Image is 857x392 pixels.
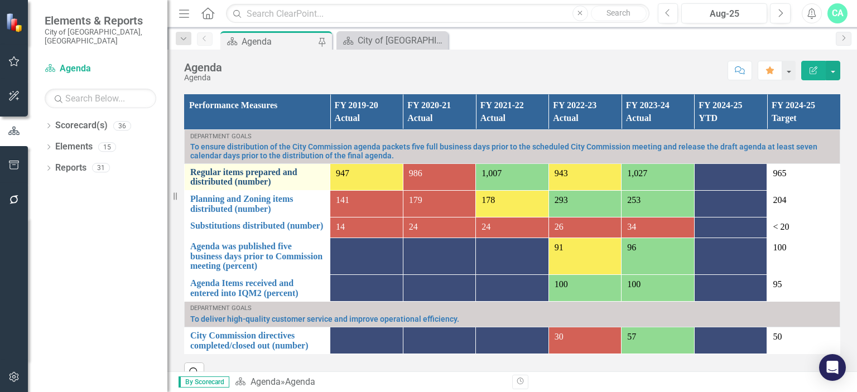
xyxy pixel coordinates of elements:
span: 24 [409,222,418,231]
td: Double-Click to Edit Right Click for Context Menu [185,191,330,217]
div: City of [GEOGRAPHIC_DATA] [358,33,445,47]
div: 15 [98,142,116,152]
td: Double-Click to Edit Right Click for Context Menu [185,275,330,302]
span: 253 [627,195,641,205]
a: Elements [55,141,93,153]
div: Agenda [242,35,315,49]
a: To deliver high-quality customer service and improve operational efficiency. [190,315,834,323]
span: 24 [482,222,490,231]
div: » [235,376,504,389]
span: 26 [555,222,564,231]
span: 100 [627,279,641,289]
a: Scorecard(s) [55,119,108,132]
span: 100 [555,279,568,289]
span: 50 [773,332,782,341]
a: Regular items prepared and distributed (number) [190,167,324,187]
a: Substitutions distributed (number) [190,221,324,231]
span: 943 [555,168,568,178]
td: Double-Click to Edit Right Click for Context Menu [185,129,840,163]
a: City Commission directives completed/closed out (number) [190,331,324,350]
button: CA [827,3,848,23]
div: 36 [113,121,131,130]
span: 141 [336,195,349,205]
a: Agenda [45,62,156,75]
span: By Scorecard [179,376,229,388]
span: 178 [482,195,495,205]
button: Aug-25 [681,3,767,23]
td: Double-Click to Edit [767,163,840,190]
td: Double-Click to Edit Right Click for Context Menu [185,238,330,275]
span: Search [606,8,630,17]
span: 91 [555,243,564,252]
span: 14 [336,222,345,231]
span: 293 [555,195,568,205]
span: 100 [773,243,786,252]
a: Reports [55,162,86,175]
span: 96 [627,243,636,252]
td: Double-Click to Edit Right Click for Context Menu [185,217,330,238]
span: 1,007 [482,168,502,178]
span: 965 [773,168,786,178]
div: Aug-25 [685,7,763,21]
a: Agenda was published five business days prior to Commission meeting (percent) [190,241,324,271]
small: City of [GEOGRAPHIC_DATA], [GEOGRAPHIC_DATA] [45,27,156,46]
span: < 20 [773,222,789,231]
div: Department Goals [190,133,834,140]
td: Double-Click to Edit [767,238,840,275]
span: Elements & Reports [45,14,156,27]
button: Search [591,6,647,21]
a: Agenda Items received and entered into IQM2 (percent) [190,278,324,298]
div: Agenda [184,74,222,82]
span: 204 [773,195,786,205]
span: 1,027 [627,168,647,178]
td: Double-Click to Edit [767,217,840,238]
div: Agenda [285,376,315,387]
td: Double-Click to Edit [767,275,840,302]
td: Double-Click to Edit [767,191,840,217]
input: Search Below... [45,89,156,108]
td: Double-Click to Edit Right Click for Context Menu [185,163,330,190]
td: Double-Click to Edit [767,327,840,354]
img: ClearPoint Strategy [6,13,25,32]
a: Planning and Zoning items distributed (number) [190,194,324,214]
span: 947 [336,168,349,178]
td: Double-Click to Edit Right Click for Context Menu [185,327,330,354]
td: Double-Click to Edit Right Click for Context Menu [185,302,840,327]
div: 31 [92,163,110,173]
a: City of [GEOGRAPHIC_DATA] [339,33,445,47]
span: 34 [627,222,636,231]
div: Open Intercom Messenger [819,354,846,381]
span: 986 [409,168,422,178]
div: Agenda [184,61,222,74]
span: 95 [773,279,782,289]
span: 30 [555,332,564,341]
input: Search ClearPoint... [226,4,649,23]
div: Department Goals [190,305,834,312]
span: 57 [627,332,636,341]
a: To ensure distribution of the City Commission agenda packets five full business days prior to the... [190,143,834,160]
a: Agenda [251,376,281,387]
span: 179 [409,195,422,205]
